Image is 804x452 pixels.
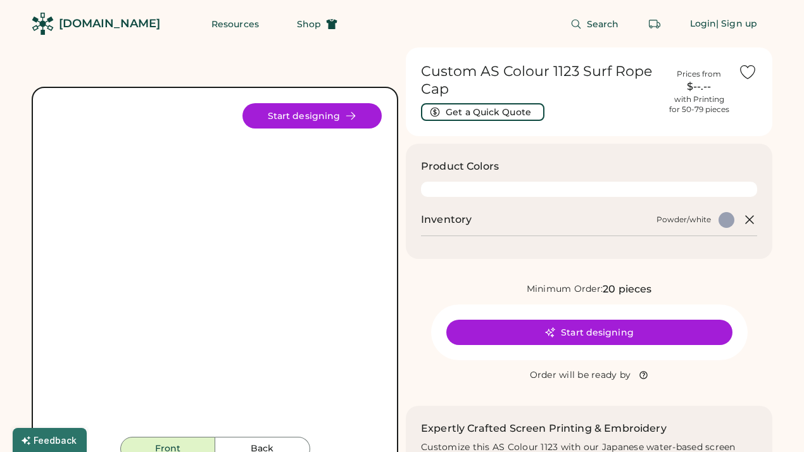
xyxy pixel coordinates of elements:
[530,369,631,382] div: Order will be ready by
[555,11,634,37] button: Search
[196,11,274,37] button: Resources
[48,103,382,437] img: 1123 - Powder/white Front Image
[421,421,667,436] h2: Expertly Crafted Screen Printing & Embroidery
[642,11,667,37] button: Retrieve an order
[32,13,54,35] img: Rendered Logo - Screens
[716,18,757,30] div: | Sign up
[677,69,721,79] div: Prices from
[59,16,160,32] div: [DOMAIN_NAME]
[297,20,321,28] span: Shop
[282,11,353,37] button: Shop
[603,282,651,297] div: 20 pieces
[242,103,382,129] button: Start designing
[421,63,660,98] h1: Custom AS Colour 1123 Surf Rope Cap
[446,320,732,345] button: Start designing
[690,18,717,30] div: Login
[48,103,382,437] div: 1123 Style Image
[667,79,731,94] div: $--.--
[656,215,711,225] div: Powder/white
[421,103,544,121] button: Get a Quick Quote
[669,94,729,115] div: with Printing for 50-79 pieces
[527,283,603,296] div: Minimum Order:
[421,159,499,174] h3: Product Colors
[587,20,619,28] span: Search
[421,212,472,227] h2: Inventory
